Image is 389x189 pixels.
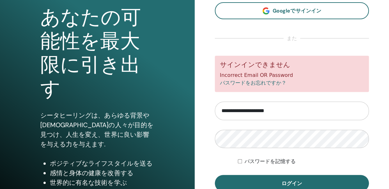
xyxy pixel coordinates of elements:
[273,7,321,14] span: Googleでサインイン
[50,159,154,168] li: ポジティブなライフスタイルを送る
[284,35,300,42] span: また
[220,80,286,86] a: パスワードをお忘れですか？
[282,180,302,187] span: ログイン
[220,61,364,69] h5: サインインできません
[40,111,154,149] p: シータヒーリングは、あらゆる背景や[DEMOGRAPHIC_DATA]の人々が目的を見つけ、人生を変え、世界に良い影響を与える力を与えます.
[245,158,296,165] label: パスワードを記憶する
[40,6,154,101] h1: あなたの可能性を最大限に引き出す
[215,56,369,92] div: Incorrect Email OR Password
[215,2,369,19] a: Googleでサインイン
[50,178,154,187] li: 世界的に有名な技術を学ぶ
[50,168,154,178] li: 感情と身体の健康を改善する
[238,158,369,165] div: Keep me authenticated indefinitely or until I manually logout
